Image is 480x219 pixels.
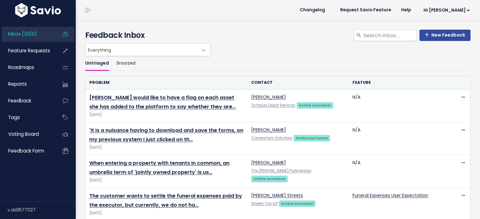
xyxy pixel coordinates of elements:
a: Roadmaps [2,60,52,75]
span: Reports [8,81,27,87]
td: N/A [349,122,450,155]
strong: Active customer [281,201,314,206]
td: N/A [349,89,450,122]
a: New Feedback [419,30,471,41]
a: Funeral Expenses User Expectation [353,192,428,199]
input: Search inbox... [363,30,417,41]
a: Active customer [279,200,316,206]
a: Reports [2,77,52,91]
strong: Active customer [253,176,286,181]
a: Active customer [297,102,333,108]
span: [DATE] [89,112,244,118]
span: Everything [85,43,210,56]
img: logo-white.9d6f32f41409.svg [14,3,62,17]
a: [PERSON_NAME] [251,127,286,133]
a: Untriaged [85,56,109,71]
span: Roadmaps [8,64,34,71]
a: Request Savio Feature [335,5,396,15]
a: [PERSON_NAME] would like to have a flag on each asset she has added to the platform to say whethe... [89,94,236,110]
a: Snoozed [116,56,135,71]
a: Feedback form [2,144,52,158]
a: Inbox (33/0) [2,27,52,41]
a: Voting Board [2,127,52,141]
th: Feature [349,76,450,89]
a: Streets Tax LLP [251,201,278,206]
span: Feedback [8,97,31,104]
a: Help [396,5,416,15]
a: When entering a property with tenants in common, an umbrella term of 'jointly owned property' is us… [89,159,229,176]
strong: Active customer [299,103,331,108]
a: Feature Requests [2,43,52,58]
a: [PERSON_NAME] [251,159,286,166]
span: [DATE] [89,210,244,216]
a: Octopus Legal Services [251,103,295,108]
a: Tags [2,110,52,125]
span: Everything [86,44,198,56]
div: v.dd3577027 [8,202,76,218]
td: N/A [349,155,450,188]
a: [PERSON_NAME] [251,94,286,100]
a: The customer wants to settle the funeral expenses paid by the executor, but currently, we do not ha… [89,192,242,209]
strong: Active customer [296,135,328,141]
span: Hi [PERSON_NAME] [424,8,470,13]
span: Voting Board [8,131,39,137]
th: Problem [86,76,247,89]
span: Feature Requests [8,47,50,54]
a: Active customer [293,135,330,141]
a: 'It is a nuisance having to download and save the forms, on my previous system I just clicked on th… [89,127,243,143]
h4: Feedback Inbox [85,30,471,41]
span: Inbox (33/0) [8,31,37,37]
a: [PERSON_NAME] Streets [251,192,303,199]
th: Contact [247,76,349,89]
a: Hi [PERSON_NAME] [416,5,475,15]
ul: Filter feature requests [85,56,471,71]
span: Changelog [300,8,325,12]
span: Tags [8,114,20,121]
a: The [PERSON_NAME] Partnership [251,168,311,173]
a: Active customer [251,175,288,182]
span: Feedback form [8,147,44,154]
span: [DATE] [89,177,244,184]
a: Feedback [2,94,52,108]
a: Caversham Solicitors [251,135,292,141]
span: [DATE] [89,144,244,151]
